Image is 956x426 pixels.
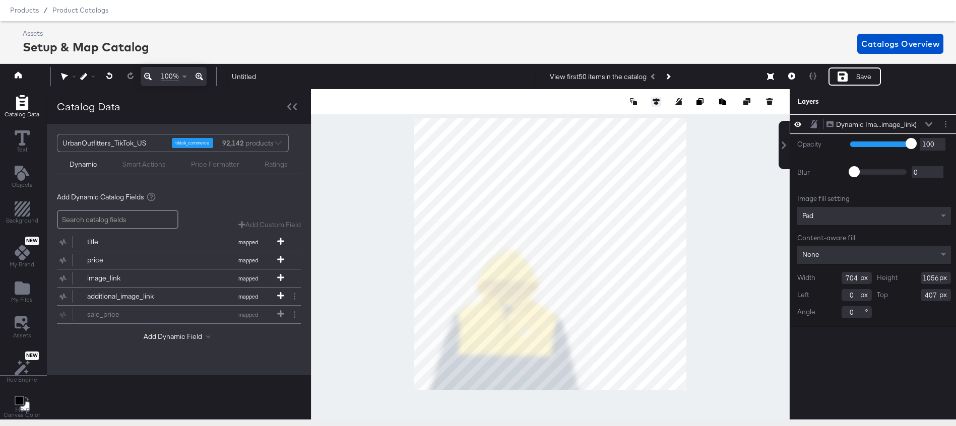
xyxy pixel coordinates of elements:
span: mapped [220,239,276,246]
div: Smart Actions [122,160,166,169]
div: Catalog Data [57,99,120,114]
button: pricemapped [57,251,288,269]
button: image_linkmapped [57,269,288,287]
button: Layer Options [940,119,951,129]
label: Top [877,290,888,300]
div: View first 50 items in the catalog [550,72,647,82]
label: Height [877,273,898,282]
div: Ratings [265,160,288,169]
div: tiktok_commerce [172,138,213,148]
span: Rec Engine [7,376,37,384]
button: Add Dynamic Field [144,332,214,341]
span: Pad [802,211,813,220]
button: additional_image_linkmapped [57,288,288,305]
div: image_link [87,273,160,283]
span: My Files [11,296,33,304]
button: titlemapped [57,233,288,251]
div: pricemapped [57,251,301,269]
button: Paste image [719,97,729,107]
span: mapped [220,275,276,282]
button: NewMy Brand [4,234,40,271]
div: Image fill setting [797,194,951,203]
span: Products [10,6,39,14]
label: Width [797,273,815,282]
span: / [39,6,52,14]
span: Catalog Data [5,110,39,118]
div: sale_pricemapped [57,306,301,323]
div: title [87,237,160,247]
strong: 92,142 [221,134,245,152]
input: Search catalog fields [57,210,178,230]
div: Assets [23,29,149,38]
a: Help [15,405,30,414]
span: Catalogs Overview [861,37,939,51]
div: Dynamic [70,160,97,169]
button: Add Files [5,278,39,307]
button: Add Text [6,164,39,192]
span: Canvas Color [4,411,40,419]
button: NewRec Engine [1,349,43,387]
span: New [25,352,39,359]
span: None [802,250,819,259]
div: UrbanOutfitters_TikTok_US [62,134,164,152]
a: Product Catalogs [52,6,108,14]
button: Catalogs Overview [857,34,943,54]
div: titlemapped [57,233,301,251]
div: price [87,255,160,265]
span: Objects [12,181,33,189]
div: additional_image_link [87,292,160,301]
svg: Paste image [719,98,726,105]
span: Text [17,146,28,154]
div: Price Formatter [191,160,239,169]
span: 100% [161,72,179,81]
span: My Brand [10,260,34,268]
svg: Copy image [696,98,704,105]
div: Dynamic Ima...image_link) [836,120,917,129]
div: Setup & Map Catalog [23,38,149,55]
label: Angle [797,307,815,317]
div: Save [856,72,871,82]
div: Layers [798,97,901,106]
button: Copy image [696,97,707,107]
span: mapped [220,257,276,264]
div: products [221,134,251,152]
div: additional_image_linkmapped [57,288,301,305]
button: Help [8,401,37,419]
button: Add Custom Field [238,220,301,230]
button: Assets [7,313,37,342]
label: Opacity [797,139,843,149]
span: Background [6,217,38,225]
div: image_linkmapped [57,269,301,287]
label: Left [797,290,809,300]
span: Assets [13,331,31,339]
span: Add Dynamic Catalog Fields [57,192,144,202]
button: Next Product [661,67,675,86]
button: Text [9,128,36,157]
span: mapped [220,293,276,300]
button: Save [828,67,881,86]
span: New [25,238,39,244]
label: Blur [797,168,843,177]
button: Dynamic Ima...image_link) [826,119,917,130]
div: Content-aware fill [797,233,951,243]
